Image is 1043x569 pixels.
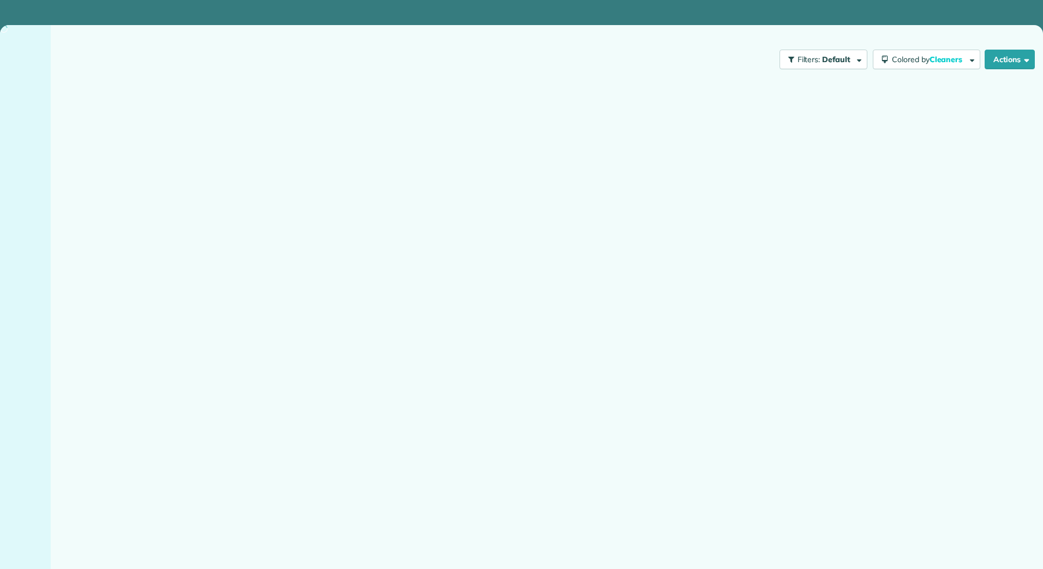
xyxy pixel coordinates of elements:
[930,55,964,64] span: Cleaners
[780,50,867,69] button: Filters: Default
[892,55,966,64] span: Colored by
[822,55,851,64] span: Default
[798,55,820,64] span: Filters:
[873,50,980,69] button: Colored byCleaners
[774,50,867,69] a: Filters: Default
[985,50,1035,69] button: Actions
